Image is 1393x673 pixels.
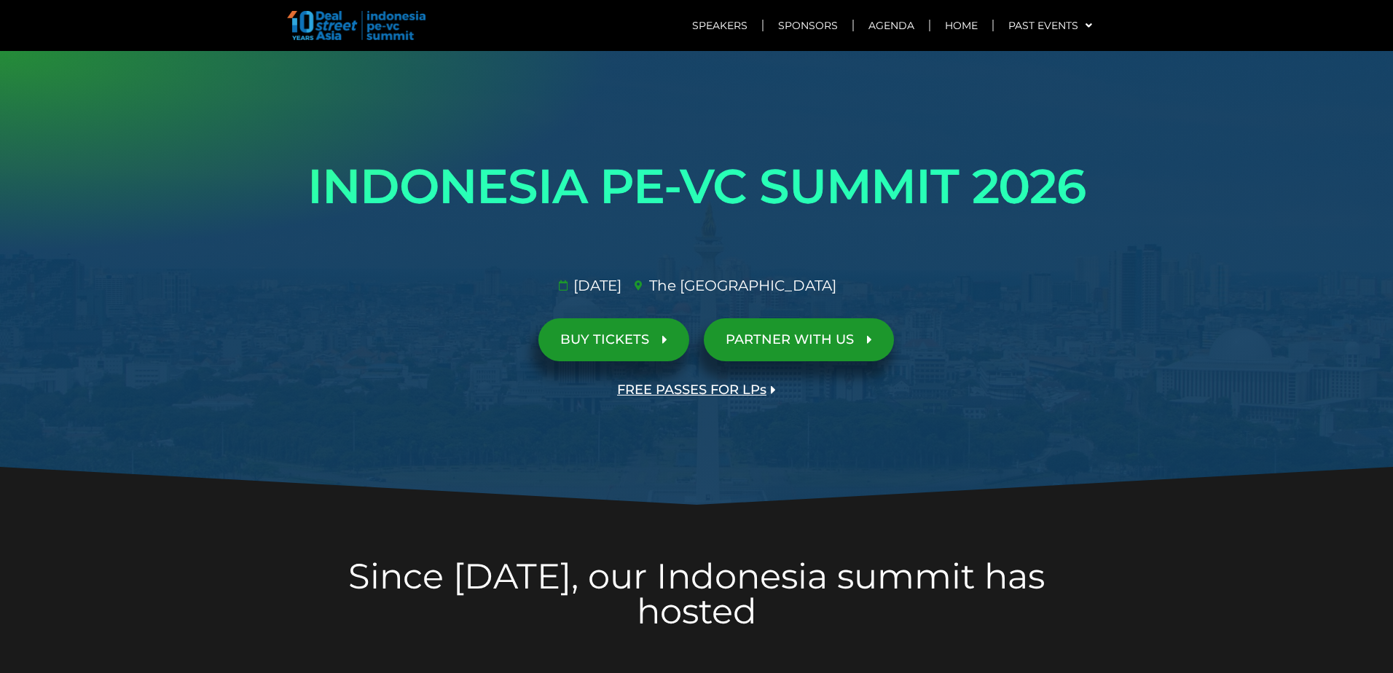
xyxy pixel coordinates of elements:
a: BUY TICKETS [538,318,689,361]
a: FREE PASSES FOR LPs [595,369,798,412]
a: PARTNER WITH US [704,318,894,361]
span: [DATE]​ [570,275,621,296]
span: PARTNER WITH US [726,333,854,347]
h2: Since [DATE], our Indonesia summit has hosted [289,559,1104,629]
span: FREE PASSES FOR LPs [617,383,766,397]
h1: INDONESIA PE-VC SUMMIT 2026 [289,146,1104,227]
a: Home [930,9,992,42]
span: BUY TICKETS [560,333,649,347]
a: Agenda [854,9,929,42]
span: The [GEOGRAPHIC_DATA]​ [646,275,836,296]
a: Sponsors [764,9,852,42]
a: Past Events [994,9,1107,42]
a: Speakers [678,9,762,42]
